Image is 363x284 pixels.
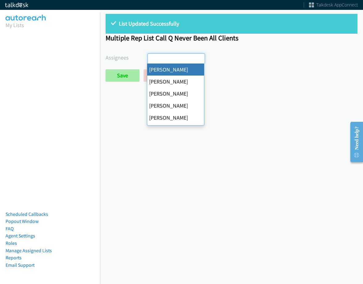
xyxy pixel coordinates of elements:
a: Agent Settings [6,233,35,239]
a: Talkdesk AppConnect [309,2,358,8]
a: Roles [6,240,17,246]
li: [PERSON_NAME] [147,100,204,112]
li: [PERSON_NAME] [147,76,204,88]
iframe: Resource Center [345,117,363,167]
input: Save [106,69,140,82]
a: My Lists [6,22,24,29]
li: [PERSON_NAME] [147,112,204,124]
li: [PERSON_NAME] [147,124,204,136]
a: Reports [6,255,22,261]
a: Email Support [6,262,35,268]
a: Back [144,69,178,82]
h1: Multiple Rep List Call Q Never Been All Clients [106,34,357,42]
a: Manage Assigned Lists [6,248,52,253]
a: FAQ [6,226,14,232]
li: [PERSON_NAME] [147,88,204,100]
a: Scheduled Callbacks [6,211,48,217]
a: Popout Window [6,218,39,224]
p: List Updated Successfully [111,19,352,28]
label: Assignees [106,53,148,62]
li: [PERSON_NAME] [147,64,204,76]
